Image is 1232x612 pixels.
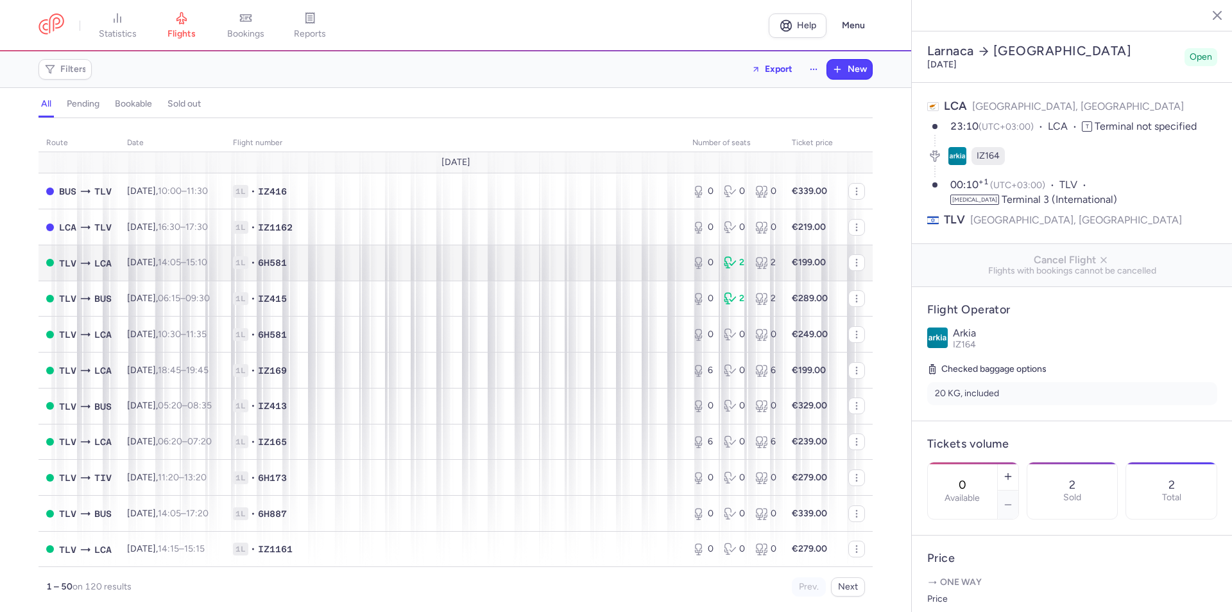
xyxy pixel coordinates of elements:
[186,365,209,376] time: 19:45
[158,472,207,483] span: –
[258,543,293,555] span: IZ1161
[755,507,776,520] div: 0
[990,180,1045,191] span: (UTC+03:00)
[1059,178,1091,193] span: TLV
[755,543,776,555] div: 0
[158,186,208,197] span: –
[1063,493,1081,503] p: Sold
[927,551,1217,566] h4: Price
[94,363,112,378] span: LCA
[158,222,208,232] span: –
[227,28,264,40] span: bookings
[94,256,112,270] span: LCA
[158,329,207,340] span: –
[258,507,287,520] span: 6H887
[186,329,207,340] time: 11:35
[59,292,76,306] span: TLV
[158,508,209,519] span: –
[953,339,976,350] span: IZ164
[158,436,212,447] span: –
[115,98,152,110] h4: bookable
[743,59,801,80] button: Export
[922,254,1222,266] span: Cancel Flight
[233,292,248,305] span: 1L
[834,13,873,38] button: Menu
[59,507,76,521] span: TLV
[185,222,208,232] time: 17:30
[127,472,207,483] span: [DATE],
[251,256,255,269] span: •
[127,508,209,519] span: [DATE],
[792,257,826,268] strong: €199.00
[755,256,776,269] div: 2
[158,222,180,232] time: 16:30
[127,293,210,304] span: [DATE],
[692,328,714,341] div: 0
[59,184,76,198] span: BUS
[127,329,207,340] span: [DATE],
[258,399,287,412] span: IZ413
[38,13,64,37] a: CitizenPlane red outlined logo
[158,508,181,519] time: 14:05
[158,543,205,554] span: –
[94,399,112,414] span: BUS
[724,507,745,520] div: 0
[186,508,209,519] time: 17:20
[1082,121,1092,132] span: T
[94,507,112,521] span: BUS
[792,222,826,232] strong: €219.00
[85,12,150,40] a: statistics
[158,543,179,554] time: 14:15
[94,220,112,234] span: TLV
[233,399,248,412] span: 1L
[979,177,989,186] sup: +1
[233,256,248,269] span: 1L
[258,471,287,484] span: 6H173
[792,186,827,197] strong: €339.00
[1190,51,1212,64] span: Open
[127,543,205,554] span: [DATE],
[94,328,112,342] span: LCA
[251,364,255,377] span: •
[214,12,278,40] a: bookings
[233,435,248,448] span: 1L
[94,543,112,557] span: LCA
[792,577,826,597] button: Prev.
[233,471,248,484] span: 1L
[724,328,745,341] div: 0
[724,435,745,448] div: 0
[294,28,326,40] span: reports
[258,292,287,305] span: IZ415
[724,221,745,234] div: 0
[158,400,212,411] span: –
[184,543,205,554] time: 15:15
[792,400,827,411] strong: €329.00
[979,121,1034,132] span: (UTC+03:00)
[755,292,776,305] div: 2
[972,100,1184,112] span: [GEOGRAPHIC_DATA], [GEOGRAPHIC_DATA]
[185,293,210,304] time: 09:30
[724,364,745,377] div: 0
[38,134,119,153] th: route
[792,472,827,483] strong: €279.00
[944,99,967,113] span: LCA
[158,472,179,483] time: 11:20
[158,436,182,447] time: 06:20
[792,543,827,554] strong: €279.00
[127,436,212,447] span: [DATE],
[755,435,776,448] div: 6
[233,221,248,234] span: 1L
[158,293,180,304] time: 06:15
[127,365,209,376] span: [DATE],
[119,134,225,153] th: date
[945,493,980,503] label: Available
[755,328,776,341] div: 0
[953,328,1217,339] p: Arkia
[792,293,828,304] strong: €289.00
[184,472,207,483] time: 13:20
[233,328,248,341] span: 1L
[1069,478,1075,491] p: 2
[46,581,73,592] strong: 1 – 50
[950,179,990,191] time: 00:10
[948,147,966,165] figure: IZ airline logo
